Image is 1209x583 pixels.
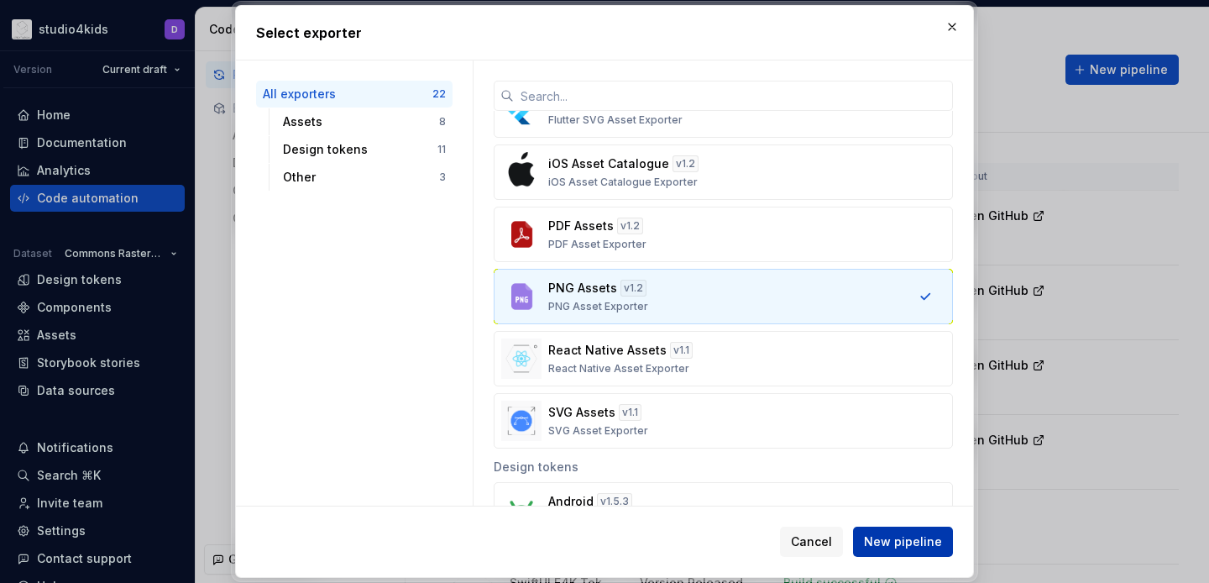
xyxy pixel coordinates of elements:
[494,331,953,386] button: React Native Assetsv1.1React Native Asset Exporter
[276,164,453,191] button: Other3
[548,113,683,127] p: Flutter SVG Asset Exporter
[494,393,953,449] button: SVG Assetsv1.1SVG Asset Exporter
[864,533,942,550] span: New pipeline
[670,342,693,359] div: v 1.1
[548,155,669,172] p: iOS Asset Catalogue
[548,218,614,234] p: PDF Assets
[439,115,446,129] div: 8
[548,300,648,313] p: PNG Asset Exporter
[673,155,699,172] div: v 1.2
[548,342,667,359] p: React Native Assets
[780,527,843,557] button: Cancel
[619,404,641,421] div: v 1.1
[514,81,953,111] input: Search...
[548,362,689,376] p: React Native Asset Exporter
[548,424,648,438] p: SVG Asset Exporter
[256,23,953,43] h2: Select exporter
[276,108,453,135] button: Assets8
[853,527,953,557] button: New pipeline
[256,81,453,108] button: All exporters22
[494,482,953,538] button: Androidv1.5.3Export design tokens for Android
[432,87,446,101] div: 22
[276,136,453,163] button: Design tokens11
[597,493,632,510] div: v 1.5.3
[494,449,953,482] div: Design tokens
[263,86,432,102] div: All exporters
[617,218,643,234] div: v 1.2
[494,207,953,262] button: PDF Assetsv1.2PDF Asset Exporter
[620,280,646,297] div: v 1.2
[548,176,698,189] p: iOS Asset Catalogue Exporter
[548,493,594,510] p: Android
[283,169,439,186] div: Other
[548,280,617,297] p: PNG Assets
[548,404,615,421] p: SVG Assets
[791,533,832,550] span: Cancel
[439,171,446,184] div: 3
[283,141,437,158] div: Design tokens
[283,113,439,130] div: Assets
[494,269,953,324] button: PNG Assetsv1.2PNG Asset Exporter
[548,238,646,251] p: PDF Asset Exporter
[494,144,953,200] button: iOS Asset Cataloguev1.2iOS Asset Catalogue Exporter
[437,143,446,156] div: 11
